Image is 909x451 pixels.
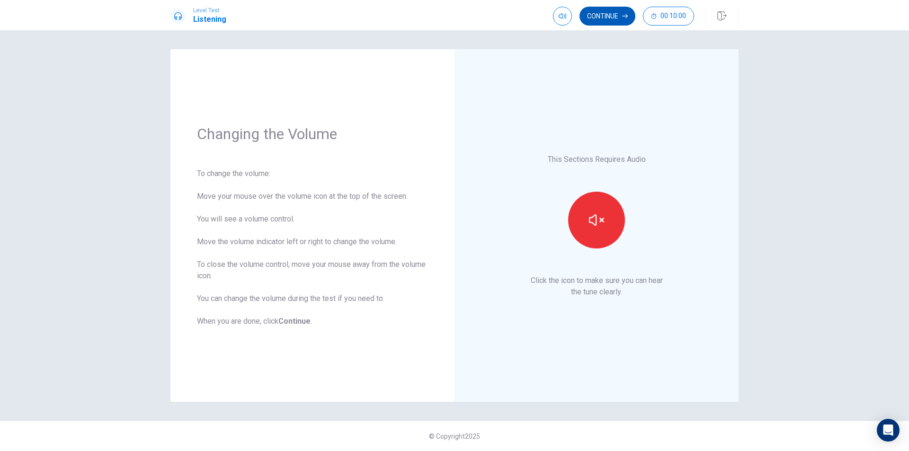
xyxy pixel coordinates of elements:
[197,124,428,143] h1: Changing the Volume
[197,168,428,327] div: To change the volume: Move your mouse over the volume icon at the top of the screen. You will see...
[579,7,635,26] button: Continue
[193,7,226,14] span: Level Test
[193,14,226,25] h1: Listening
[877,419,900,442] div: Open Intercom Messenger
[531,275,663,298] p: Click the icon to make sure you can hear the tune clearly.
[278,317,311,326] b: Continue
[429,433,480,440] span: © Copyright 2025
[643,7,694,26] button: 00:10:00
[660,12,686,20] span: 00:10:00
[548,154,646,165] p: This Sections Requires Audio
